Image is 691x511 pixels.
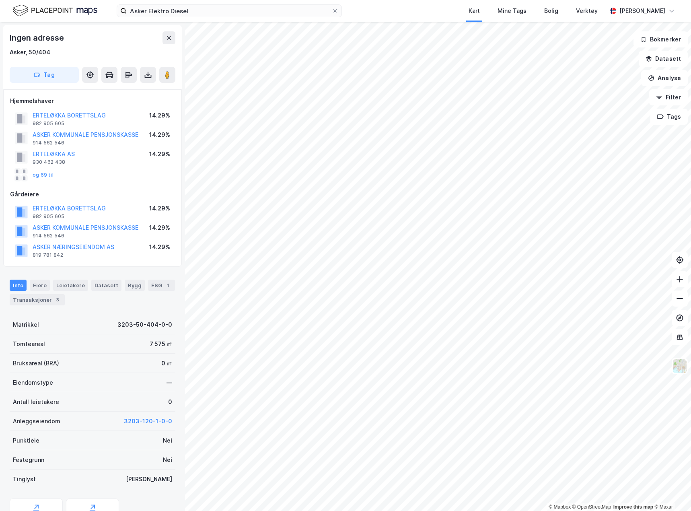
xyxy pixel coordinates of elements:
[13,359,59,368] div: Bruksareal (BRA)
[651,472,691,511] div: Kontrollprogram for chat
[10,280,27,291] div: Info
[33,233,64,239] div: 914 562 546
[149,111,170,120] div: 14.29%
[469,6,480,16] div: Kart
[13,436,39,445] div: Punktleie
[651,472,691,511] iframe: Chat Widget
[672,359,687,374] img: Z
[10,294,65,305] div: Transaksjoner
[13,397,59,407] div: Antall leietakere
[149,242,170,252] div: 14.29%
[13,378,53,387] div: Eiendomstype
[10,31,65,44] div: Ingen adresse
[126,474,172,484] div: [PERSON_NAME]
[619,6,665,16] div: [PERSON_NAME]
[168,397,172,407] div: 0
[167,378,172,387] div: —
[164,281,172,289] div: 1
[148,280,175,291] div: ESG
[149,204,170,213] div: 14.29%
[163,436,172,445] div: Nei
[33,120,64,127] div: 982 905 605
[576,6,598,16] div: Verktøy
[641,70,688,86] button: Analyse
[33,159,65,165] div: 930 462 438
[33,252,63,258] div: 819 781 842
[572,504,611,510] a: OpenStreetMap
[10,190,175,199] div: Gårdeiere
[161,359,172,368] div: 0 ㎡
[163,455,172,465] div: Nei
[53,296,62,304] div: 3
[149,223,170,233] div: 14.29%
[33,140,64,146] div: 914 562 546
[30,280,50,291] div: Eiere
[549,504,571,510] a: Mapbox
[13,455,44,465] div: Festegrunn
[498,6,526,16] div: Mine Tags
[117,320,172,330] div: 3203-50-404-0-0
[10,47,50,57] div: Asker, 50/404
[649,89,688,105] button: Filter
[13,4,97,18] img: logo.f888ab2527a4732fd821a326f86c7f29.svg
[13,320,39,330] div: Matrikkel
[633,31,688,47] button: Bokmerker
[639,51,688,67] button: Datasett
[149,130,170,140] div: 14.29%
[149,149,170,159] div: 14.29%
[544,6,558,16] div: Bolig
[10,96,175,106] div: Hjemmelshaver
[613,504,653,510] a: Improve this map
[127,5,332,17] input: Søk på adresse, matrikkel, gårdeiere, leietakere eller personer
[650,109,688,125] button: Tags
[124,416,172,426] button: 3203-120-1-0-0
[13,416,60,426] div: Anleggseiendom
[53,280,88,291] div: Leietakere
[13,474,36,484] div: Tinglyst
[10,67,79,83] button: Tag
[125,280,145,291] div: Bygg
[13,339,45,349] div: Tomteareal
[33,213,64,220] div: 982 905 605
[91,280,121,291] div: Datasett
[150,339,172,349] div: 7 575 ㎡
